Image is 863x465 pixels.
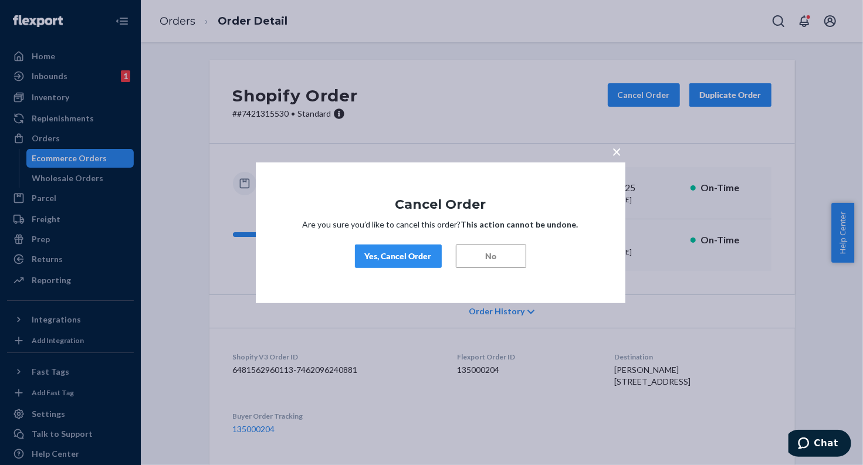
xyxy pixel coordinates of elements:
button: Yes, Cancel Order [355,245,442,268]
p: Are you sure you’d like to cancel this order? [291,219,590,230]
h1: Cancel Order [291,197,590,211]
strong: This action cannot be undone. [461,219,578,229]
div: Yes, Cancel Order [365,250,432,262]
button: No [456,245,526,268]
span: × [612,141,622,161]
iframe: Opens a widget where you can chat to one of our agents [788,430,851,459]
